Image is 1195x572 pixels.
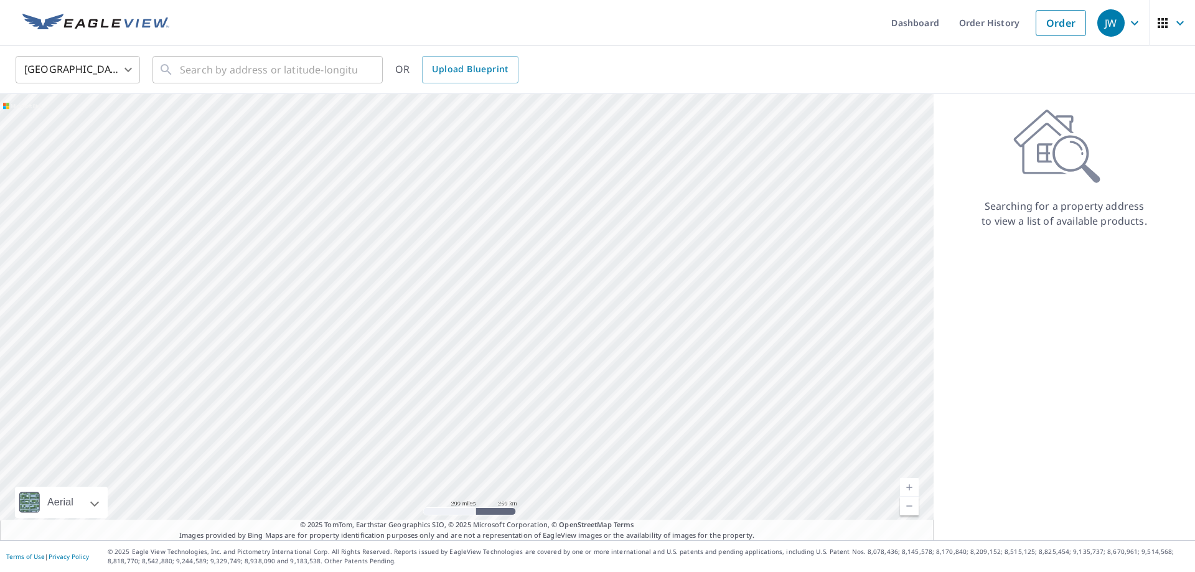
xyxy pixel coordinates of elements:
[300,520,634,530] span: © 2025 TomTom, Earthstar Geographics SIO, © 2025 Microsoft Corporation, ©
[1097,9,1125,37] div: JW
[108,547,1189,566] p: © 2025 Eagle View Technologies, Inc. and Pictometry International Corp. All Rights Reserved. Repo...
[44,487,77,518] div: Aerial
[15,487,108,518] div: Aerial
[900,478,919,497] a: Current Level 5, Zoom In
[6,552,45,561] a: Terms of Use
[614,520,634,529] a: Terms
[559,520,611,529] a: OpenStreetMap
[6,553,89,560] p: |
[395,56,518,83] div: OR
[49,552,89,561] a: Privacy Policy
[16,52,140,87] div: [GEOGRAPHIC_DATA]
[22,14,169,32] img: EV Logo
[432,62,508,77] span: Upload Blueprint
[1036,10,1086,36] a: Order
[422,56,518,83] a: Upload Blueprint
[900,497,919,515] a: Current Level 5, Zoom Out
[981,199,1148,228] p: Searching for a property address to view a list of available products.
[180,52,357,87] input: Search by address or latitude-longitude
